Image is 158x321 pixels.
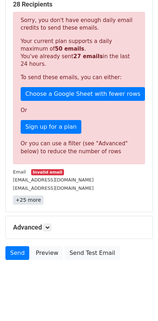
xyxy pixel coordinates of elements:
iframe: Chat Widget [122,286,158,321]
small: Invalid email [31,169,64,175]
a: Preview [31,246,63,260]
div: Or you can use a filter (see "Advanced" below) to reduce the number of rows [21,140,137,156]
p: Your current plan supports a daily maximum of . You've already sent in the last 24 hours. [21,38,137,68]
a: Send [5,246,29,260]
p: Sorry, you don't have enough daily email credits to send these emails. [21,17,137,32]
strong: 27 emails [73,53,103,60]
small: [EMAIL_ADDRESS][DOMAIN_NAME] [13,177,94,183]
a: Choose a Google Sheet with fewer rows [21,87,145,101]
small: [EMAIL_ADDRESS][DOMAIN_NAME] [13,185,94,191]
p: Or [21,107,137,114]
small: Email [13,169,26,175]
h5: Advanced [13,223,145,231]
p: To send these emails, you can either: [21,74,137,81]
strong: 50 emails [55,46,84,52]
a: +25 more [13,196,43,205]
a: Sign up for a plan [21,120,81,134]
h5: 28 Recipients [13,0,145,8]
a: Send Test Email [65,246,120,260]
